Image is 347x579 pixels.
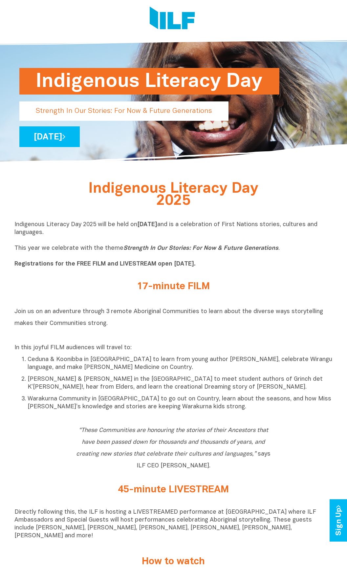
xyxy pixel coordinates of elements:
[14,309,323,326] span: Join us on an adventure through 3 remote Aboriginal Communities to learn about the diverse ways s...
[28,375,333,391] p: [PERSON_NAME] & [PERSON_NAME] in the [GEOGRAPHIC_DATA] to meet student authors of Grinch det K’[P...
[72,281,275,292] h2: 17-minute FILM
[19,101,228,121] p: Strength In Our Stories: For Now & Future Generations
[72,556,275,567] h2: How to watch
[14,261,196,267] b: Registrations for the FREE FILM and LIVESTREAM open [DATE].
[88,182,258,208] span: Indigenous Literacy Day 2025
[14,508,333,540] p: Directly following this, the ILF is hosting a LIVESTREAMED performance at [GEOGRAPHIC_DATA] where...
[28,356,333,372] p: Ceduna & Koonibba in [GEOGRAPHIC_DATA] to learn from young author [PERSON_NAME], celebrate Wirang...
[14,344,333,352] p: In this joyful FILM audiences will travel to:
[123,246,278,251] i: Strength In Our Stories: For Now & Future Generations
[150,7,195,31] img: Logo
[76,428,271,469] span: says ILF CEO [PERSON_NAME].
[28,395,333,411] p: Warakurna Community in [GEOGRAPHIC_DATA] to go out on Country, learn about the seasons, and how M...
[72,484,275,495] h2: 45-minute LIVESTREAM
[36,68,263,95] h1: Indigenous Literacy Day
[137,222,157,227] b: [DATE]
[14,221,333,268] p: Indigenous Literacy Day 2025 will be held on and is a celebration of First Nations stories, cultu...
[76,428,268,457] i: “These Communities are honouring the stories of their Ancestors that have been passed down for th...
[19,126,80,147] a: [DATE]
